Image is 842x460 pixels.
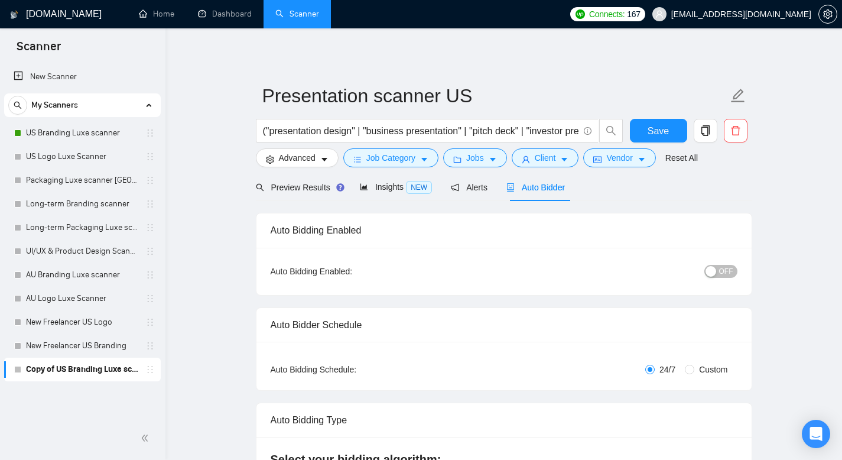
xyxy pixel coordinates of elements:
a: searchScanner [275,9,319,19]
span: Jobs [466,151,484,164]
a: Packaging Luxe scanner [GEOGRAPHIC_DATA] [26,169,138,192]
span: user [655,10,664,18]
button: delete [724,119,747,142]
a: New Freelancer US Branding [26,334,138,358]
span: Connects: [589,8,625,21]
a: dashboardDashboard [198,9,252,19]
span: caret-down [489,155,497,164]
span: double-left [141,432,152,444]
span: search [9,101,27,109]
span: caret-down [560,155,568,164]
button: setting [818,5,837,24]
a: AU Branding Luxe scanner [26,263,138,287]
span: 24/7 [655,363,680,376]
a: setting [818,9,837,19]
button: Save [630,119,687,142]
span: OFF [719,265,733,278]
div: Auto Bidding Enabled [271,213,737,247]
a: AU Logo Luxe Scanner [26,287,138,310]
span: holder [145,318,155,327]
span: holder [145,365,155,374]
img: logo [10,5,18,24]
span: Save [648,124,669,138]
span: user [522,155,530,164]
span: Client [535,151,556,164]
span: holder [145,199,155,209]
img: upwork-logo.png [576,9,585,19]
span: caret-down [638,155,646,164]
span: edit [730,88,746,103]
span: holder [145,152,155,161]
a: Long-term Branding scanner [26,192,138,216]
div: Auto Bidding Enabled: [271,265,426,278]
button: search [599,119,623,142]
button: copy [694,119,717,142]
button: idcardVendorcaret-down [583,148,655,167]
span: 167 [627,8,640,21]
input: Scanner name... [262,81,728,111]
button: userClientcaret-down [512,148,579,167]
span: search [600,125,622,136]
input: Search Freelance Jobs... [263,124,578,138]
span: Alerts [451,183,487,192]
button: settingAdvancedcaret-down [256,148,339,167]
span: Preview Results [256,183,341,192]
span: robot [506,183,515,192]
div: Open Intercom Messenger [802,420,830,448]
a: US Logo Luxe Scanner [26,145,138,169]
a: Copy of US Branding Luxe scanner [26,358,138,381]
a: New Freelancer US Logo [26,310,138,334]
span: info-circle [584,127,591,135]
div: Auto Bidding Type [271,403,737,437]
span: caret-down [420,155,428,164]
span: caret-down [320,155,329,164]
span: area-chart [360,183,368,191]
span: folder [453,155,461,164]
span: Custom [694,363,732,376]
span: My Scanners [31,93,78,117]
span: Advanced [279,151,316,164]
li: My Scanners [4,93,161,381]
span: Scanner [7,38,70,63]
button: barsJob Categorycaret-down [343,148,438,167]
span: holder [145,128,155,138]
a: US Branding Luxe scanner [26,121,138,145]
span: NEW [406,181,432,194]
a: UI/UX & Product Design Scanner [26,239,138,263]
span: holder [145,270,155,280]
a: New Scanner [14,65,151,89]
span: holder [145,294,155,303]
span: Auto Bidder [506,183,565,192]
li: New Scanner [4,65,161,89]
span: Vendor [606,151,632,164]
span: setting [819,9,837,19]
div: Auto Bidding Schedule: [271,363,426,376]
span: holder [145,223,155,232]
span: holder [145,341,155,351]
button: folderJobscaret-down [443,148,507,167]
span: search [256,183,264,192]
span: bars [353,155,362,164]
span: setting [266,155,274,164]
span: notification [451,183,459,192]
span: copy [694,125,717,136]
span: Job Category [366,151,415,164]
div: Auto Bidder Schedule [271,308,737,342]
span: Insights [360,182,432,192]
a: Reset All [665,151,698,164]
button: search [8,96,27,115]
span: holder [145,176,155,185]
span: delete [724,125,747,136]
div: Tooltip anchor [335,182,346,193]
a: homeHome [139,9,174,19]
span: holder [145,247,155,256]
a: Long-term Packaging Luxe scanner [26,216,138,239]
span: idcard [593,155,602,164]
